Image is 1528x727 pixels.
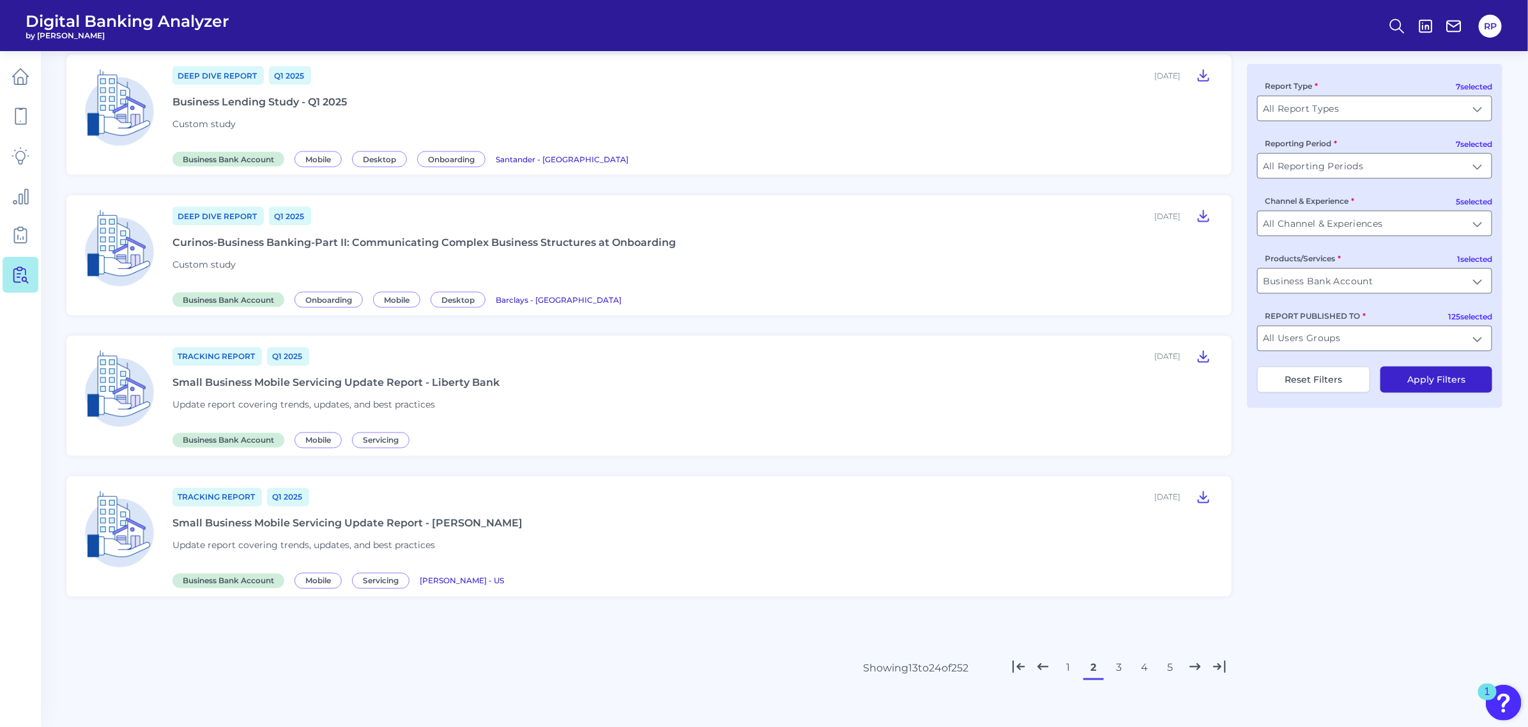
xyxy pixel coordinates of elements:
button: Reset Filters [1257,367,1370,393]
a: Business Bank Account [172,574,289,586]
a: Desktop [352,153,412,165]
label: Report Type [1265,81,1318,91]
span: Mobile [294,151,342,167]
button: Apply Filters [1380,367,1492,393]
a: Tracking Report [172,488,262,507]
span: Desktop [352,151,407,167]
button: 4 [1135,658,1155,678]
span: Santander - [GEOGRAPHIC_DATA] [496,155,629,164]
a: Tracking Report [172,348,262,366]
button: 3 [1109,658,1129,678]
button: 2 [1083,658,1104,678]
span: Servicing [352,573,409,589]
span: Barclays - [GEOGRAPHIC_DATA] [496,295,622,305]
a: Deep Dive Report [172,66,264,85]
span: Mobile [294,573,342,589]
a: Mobile [294,153,347,165]
img: Business Bank Account [77,346,162,432]
div: Curinos-Business Banking-Part II: Communicating Complex Business Structures at Onboarding [172,236,676,249]
div: 1 [1485,692,1490,708]
a: [PERSON_NAME] - US [420,574,504,586]
a: Business Bank Account [172,434,289,446]
label: Products/Services [1265,254,1341,263]
div: Showing 13 to 24 of 252 [863,662,968,675]
div: Small Business Mobile Servicing Update Report - [PERSON_NAME] [172,517,523,530]
button: Small Business Mobile Servicing Update Report - Hancock Whitney [1191,487,1216,507]
span: Custom study [172,259,236,270]
a: Mobile [373,293,425,305]
img: Business Bank Account [77,206,162,291]
span: Custom study [172,118,236,130]
div: [DATE] [1154,493,1180,502]
span: Business Bank Account [172,433,284,448]
a: Mobile [294,574,347,586]
img: Business Bank Account [77,65,162,151]
button: Open Resource Center, 1 new notification [1486,685,1522,721]
span: by [PERSON_NAME] [26,31,229,40]
a: Q1 2025 [267,488,309,507]
div: [DATE] [1154,352,1180,362]
span: Business Bank Account [172,293,284,307]
a: Business Bank Account [172,153,289,165]
a: Desktop [431,293,491,305]
span: Onboarding [417,151,485,167]
button: 5 [1160,658,1180,678]
button: RP [1479,15,1502,38]
span: [PERSON_NAME] - US [420,576,504,586]
span: Mobile [373,292,420,308]
a: Servicing [352,434,415,446]
a: Deep Dive Report [172,207,264,226]
a: Onboarding [294,293,368,305]
span: Business Bank Account [172,574,284,588]
span: Update report covering trends, updates, and best practices [172,540,435,551]
a: Mobile [294,434,347,446]
button: Small Business Mobile Servicing Update Report - Liberty Bank [1191,346,1216,367]
div: [DATE] [1154,211,1180,221]
span: Digital Banking Analyzer [26,11,229,31]
label: REPORT PUBLISHED TO [1265,311,1366,321]
button: 1 [1058,658,1078,678]
a: Onboarding [417,153,491,165]
span: Servicing [352,432,409,448]
label: Reporting Period [1265,139,1337,148]
a: Q1 2025 [267,348,309,366]
label: Channel & Experience [1265,196,1354,206]
a: Q1 2025 [269,66,311,85]
span: Desktop [431,292,485,308]
a: Business Bank Account [172,293,289,305]
div: Small Business Mobile Servicing Update Report - Liberty Bank [172,377,500,389]
a: Santander - [GEOGRAPHIC_DATA] [496,153,629,165]
a: Barclays - [GEOGRAPHIC_DATA] [496,293,622,305]
a: Q1 2025 [269,207,311,226]
div: [DATE] [1154,71,1180,80]
span: Business Bank Account [172,152,284,167]
a: Servicing [352,574,415,586]
span: Mobile [294,432,342,448]
div: Business Lending Study - Q1 2025 [172,96,347,108]
span: Onboarding [294,292,363,308]
span: Update report covering trends, updates, and best practices [172,399,435,411]
img: Business Bank Account [77,487,162,572]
